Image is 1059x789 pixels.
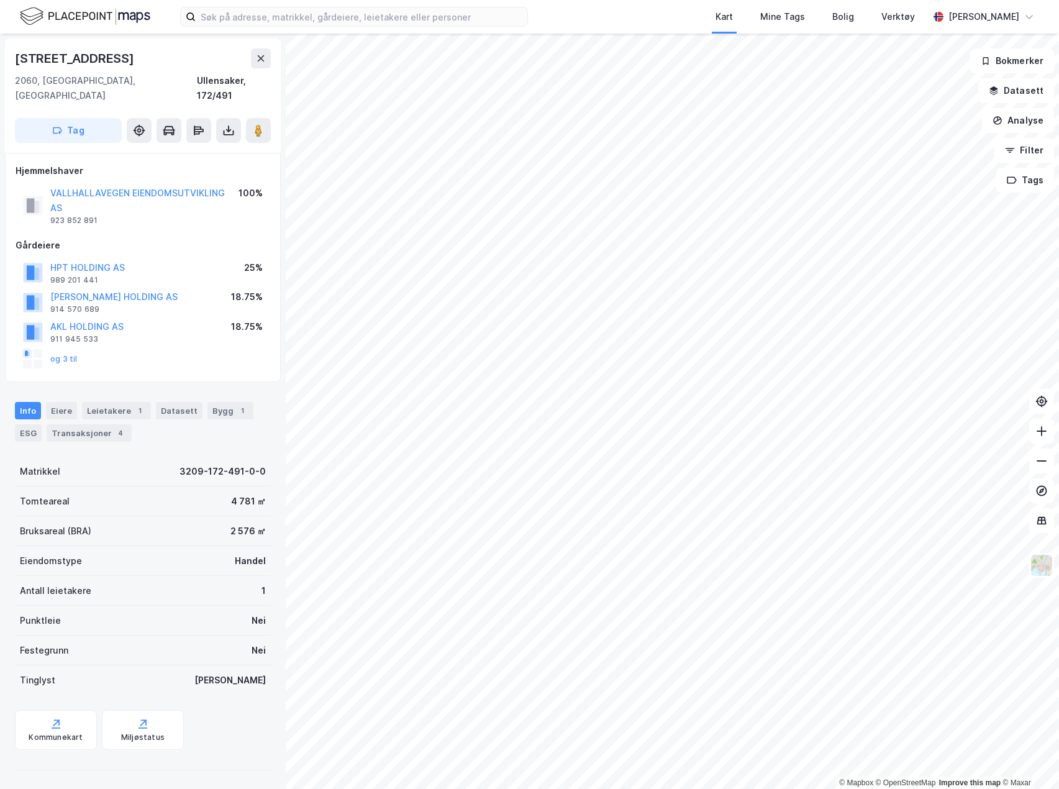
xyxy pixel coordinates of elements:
div: Festegrunn [20,643,68,658]
div: Matrikkel [20,464,60,479]
div: Nei [252,643,266,658]
div: 18.75% [231,290,263,304]
button: Bokmerker [970,48,1054,73]
div: Nei [252,613,266,628]
img: logo.f888ab2527a4732fd821a326f86c7f29.svg [20,6,150,27]
div: 25% [244,260,263,275]
div: Punktleie [20,613,61,628]
div: ESG [15,424,42,442]
button: Tags [996,168,1054,193]
div: Datasett [156,402,202,419]
div: Hjemmelshaver [16,163,270,178]
div: 911 945 533 [50,334,98,344]
div: 1 [236,404,248,417]
div: [STREET_ADDRESS] [15,48,137,68]
div: Eiendomstype [20,554,82,568]
div: [PERSON_NAME] [948,9,1019,24]
div: Gårdeiere [16,238,270,253]
div: 2 576 ㎡ [230,524,266,539]
div: Kart [716,9,733,24]
div: 1 [261,583,266,598]
div: Bruksareal (BRA) [20,524,91,539]
div: 2060, [GEOGRAPHIC_DATA], [GEOGRAPHIC_DATA] [15,73,197,103]
div: Verktøy [881,9,915,24]
div: Bygg [207,402,253,419]
div: 1 [134,404,146,417]
div: Mine Tags [760,9,805,24]
div: Miljøstatus [121,732,165,742]
div: 923 852 891 [50,216,98,226]
div: Ullensaker, 172/491 [197,73,271,103]
button: Tag [15,118,122,143]
a: Mapbox [839,778,873,787]
div: Tomteareal [20,494,70,509]
div: Handel [235,554,266,568]
div: Eiere [46,402,77,419]
button: Analyse [982,108,1054,133]
div: [PERSON_NAME] [194,673,266,688]
div: Bolig [832,9,854,24]
div: 914 570 689 [50,304,99,314]
a: OpenStreetMap [876,778,936,787]
div: Info [15,402,41,419]
div: 4 781 ㎡ [231,494,266,509]
div: 100% [239,186,263,201]
div: 3209-172-491-0-0 [180,464,266,479]
button: Filter [994,138,1054,163]
img: Z [1030,554,1053,577]
iframe: Chat Widget [997,729,1059,789]
div: Leietakere [82,402,151,419]
input: Søk på adresse, matrikkel, gårdeiere, leietakere eller personer [196,7,527,26]
div: 4 [114,427,127,439]
div: Kommunekart [29,732,83,742]
a: Improve this map [939,778,1001,787]
button: Datasett [978,78,1054,103]
div: Transaksjoner [47,424,132,442]
div: Kontrollprogram for chat [997,729,1059,789]
div: 989 201 441 [50,275,98,285]
div: Antall leietakere [20,583,91,598]
div: 18.75% [231,319,263,334]
div: Tinglyst [20,673,55,688]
